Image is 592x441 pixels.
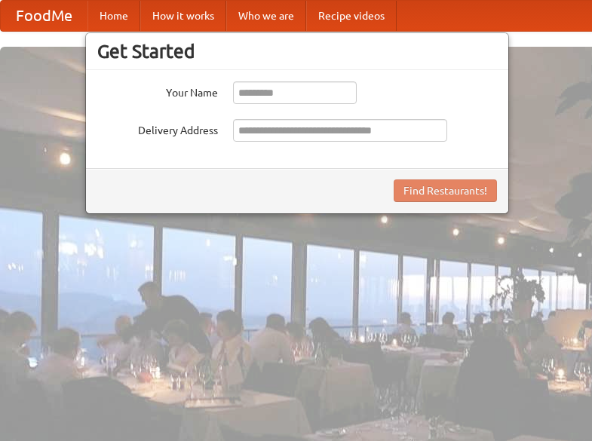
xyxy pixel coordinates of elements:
[87,1,140,31] a: Home
[97,81,218,100] label: Your Name
[226,1,306,31] a: Who we are
[97,40,497,63] h3: Get Started
[140,1,226,31] a: How it works
[1,1,87,31] a: FoodMe
[97,119,218,138] label: Delivery Address
[306,1,397,31] a: Recipe videos
[394,179,497,202] button: Find Restaurants!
